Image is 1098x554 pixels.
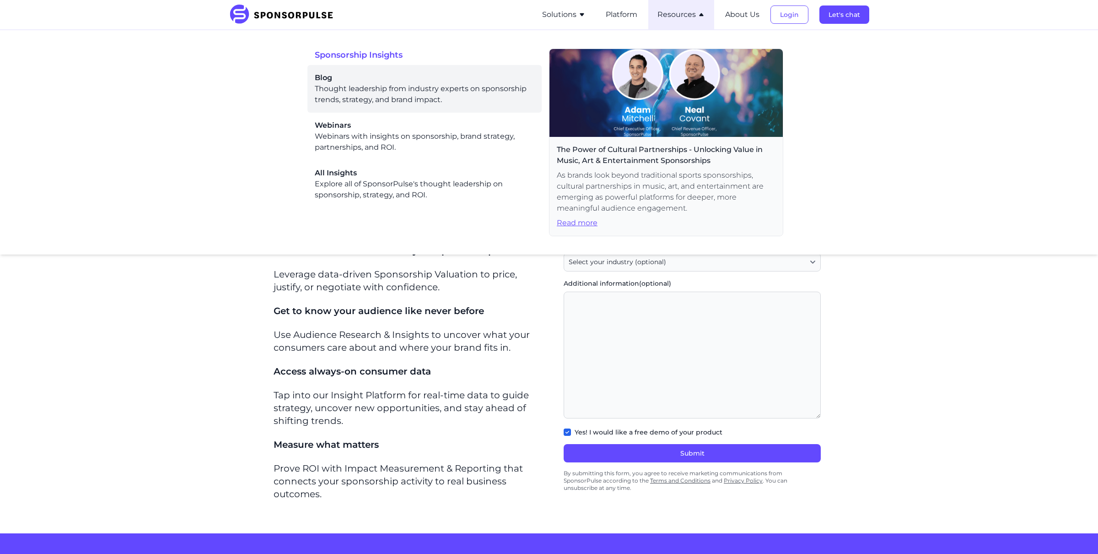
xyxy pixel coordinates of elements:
[557,217,775,228] span: Read more
[819,11,869,19] a: Let's chat
[315,72,534,105] a: BlogThought leadership from industry experts on sponsorship trends, strategy, and brand impact.
[557,144,775,166] span: The Power of Cultural Partnerships - Unlocking Value in Music, Art & Entertainment Sponsorships
[315,72,534,83] span: Blog
[274,268,538,293] p: Leverage data-driven Sponsorship Valuation to price, justify, or negotiate with confidence.
[315,120,534,153] a: WebinarsWebinars with insights on sponsorship, brand strategy, partnerships, and ROI.
[315,120,534,153] div: Webinars with insights on sponsorship, brand strategy, partnerships, and ROI.
[549,49,783,236] a: The Power of Cultural Partnerships - Unlocking Value in Music, Art & Entertainment SponsorshipsAs...
[549,49,783,137] img: Webinar header image
[557,170,775,214] span: As brands look beyond traditional sports sponsorships, cultural partnerships in music, art, and e...
[650,477,710,484] a: Terms and Conditions
[315,49,549,61] span: Sponsorship Insights
[274,305,484,316] span: Get to know your audience like never before
[575,428,722,437] label: Yes! I would like a free demo of your product
[657,9,705,20] button: Resources
[564,466,821,495] div: By submitting this form, you agree to receive marketing communications from SponsorPulse accordin...
[315,168,534,201] a: All InsightsExplore all of SponsorPulse's thought leadership on sponsorship, strategy, and ROI.
[315,168,534,201] div: Explore all of SponsorPulse's thought leadership on sponsorship, strategy, and ROI.
[725,9,759,20] button: About Us
[542,9,586,20] button: Solutions
[315,72,534,105] div: Thought leadership from industry experts on sponsorship trends, strategy, and brand impact.
[315,168,534,179] span: All Insights
[564,279,821,288] label: Additional information (optional)
[274,366,431,377] span: Access always-on consumer data
[274,389,538,427] p: Tap into our Insight Platform for real-time data to guide strategy, uncover new opportunities, an...
[606,11,637,19] a: Platform
[564,444,821,462] button: Submit
[770,11,808,19] a: Login
[274,462,538,500] p: Prove ROI with Impact Measurement & Reporting that connects your sponsorship activity to real bus...
[770,5,808,24] button: Login
[725,11,759,19] a: About Us
[819,5,869,24] button: Let's chat
[315,120,534,131] span: Webinars
[229,5,340,25] img: SponsorPulse
[1052,510,1098,554] iframe: Chat Widget
[274,439,379,450] span: Measure what matters
[724,477,763,484] a: Privacy Policy
[606,9,637,20] button: Platform
[274,328,538,354] p: Use Audience Research & Insights to uncover what your consumers care about and where your brand f...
